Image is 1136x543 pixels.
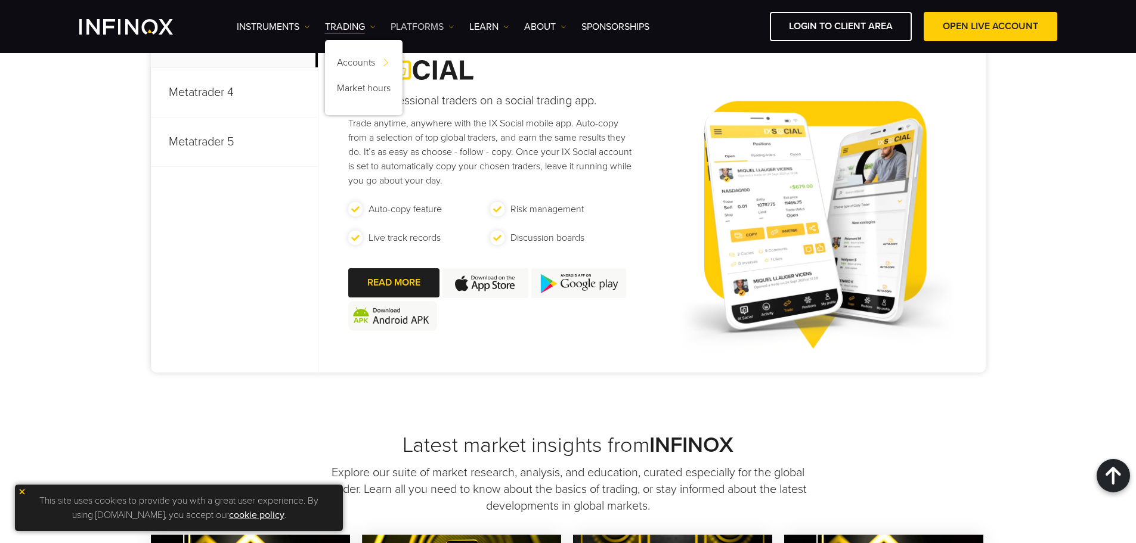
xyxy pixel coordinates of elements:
strong: INFINOX [649,432,733,458]
a: Accounts [325,52,403,77]
p: Risk management [510,202,584,216]
a: Market hours [325,77,403,103]
p: Live track records [369,231,441,245]
p: Metatrader 5 [151,117,318,167]
h4: Copy professional traders on a social trading app. [348,92,633,109]
p: Metatrader 4 [151,68,318,117]
a: TRADING [325,20,376,34]
a: ABOUT [524,20,567,34]
a: Instruments [237,20,310,34]
p: This site uses cookies to provide you with a great user experience. By using [DOMAIN_NAME], you a... [21,491,337,525]
p: Discussion boards [510,231,584,245]
h2: Latest market insights from [151,432,986,458]
a: OPEN LIVE ACCOUNT [924,12,1057,41]
a: cookie policy [229,509,284,521]
a: SPONSORSHIPS [581,20,649,34]
p: Trade anytime, anywhere with the IX Social mobile app. Auto-copy from a selection of top global t... [348,116,633,188]
p: Explore our suite of market research, analysis, and education, curated especially for the global ... [328,464,809,514]
img: yellow close icon [18,488,26,496]
a: READ MORE [348,268,439,297]
a: LOGIN TO CLIENT AREA [770,12,912,41]
a: PLATFORMS [391,20,454,34]
a: Learn [469,20,509,34]
p: Auto-copy feature [369,202,442,216]
a: INFINOX Logo [79,19,201,35]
